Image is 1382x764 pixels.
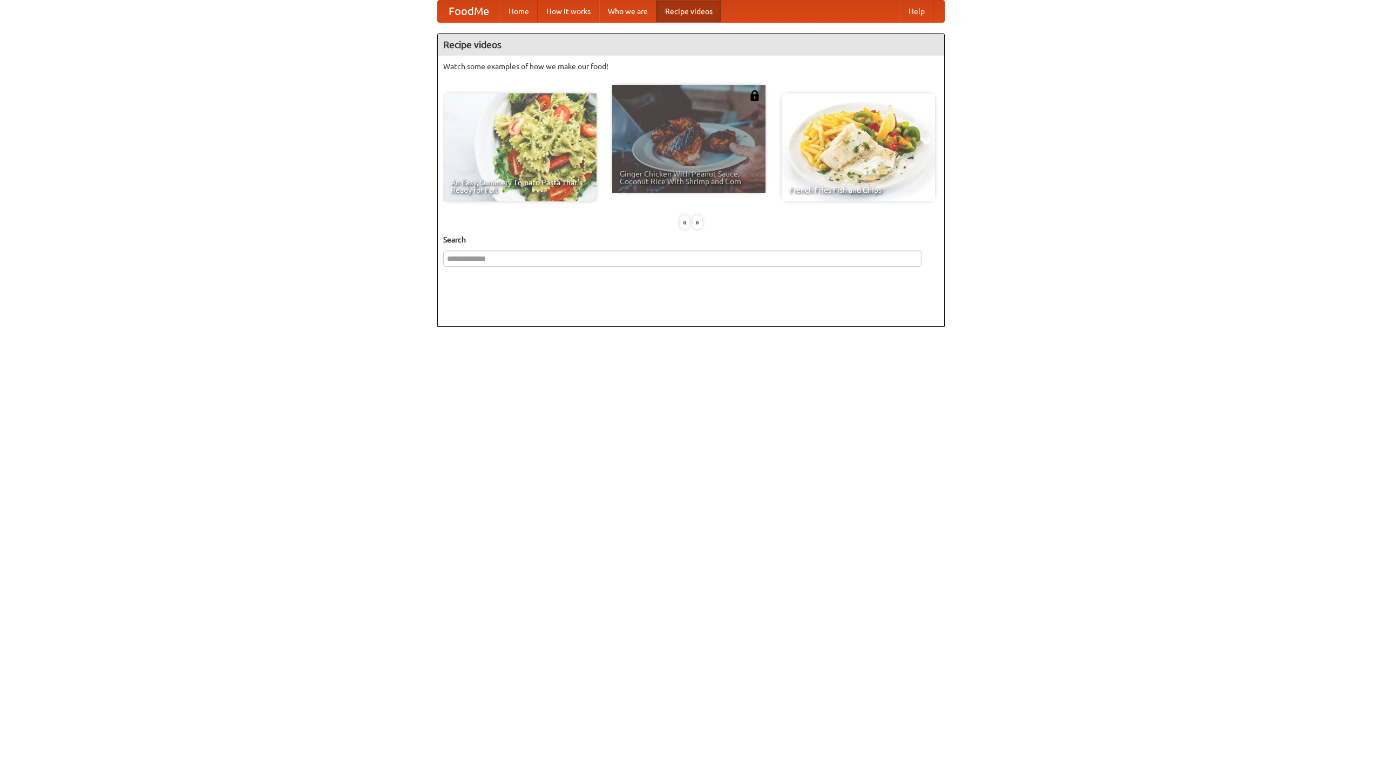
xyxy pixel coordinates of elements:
[451,179,589,194] span: An Easy, Summery Tomato Pasta That's Ready for Fall
[443,234,939,245] h5: Search
[656,1,721,22] a: Recipe videos
[538,1,599,22] a: How it works
[443,61,939,72] p: Watch some examples of how we make our food!
[789,186,927,194] span: French Fries Fish and Chips
[500,1,538,22] a: Home
[782,93,935,201] a: French Fries Fish and Chips
[693,215,702,229] div: »
[749,90,760,101] img: 483408.png
[443,93,597,201] a: An Easy, Summery Tomato Pasta That's Ready for Fall
[599,1,656,22] a: Who we are
[438,34,944,56] h4: Recipe videos
[900,1,933,22] a: Help
[438,1,500,22] a: FoodMe
[680,215,689,229] div: «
